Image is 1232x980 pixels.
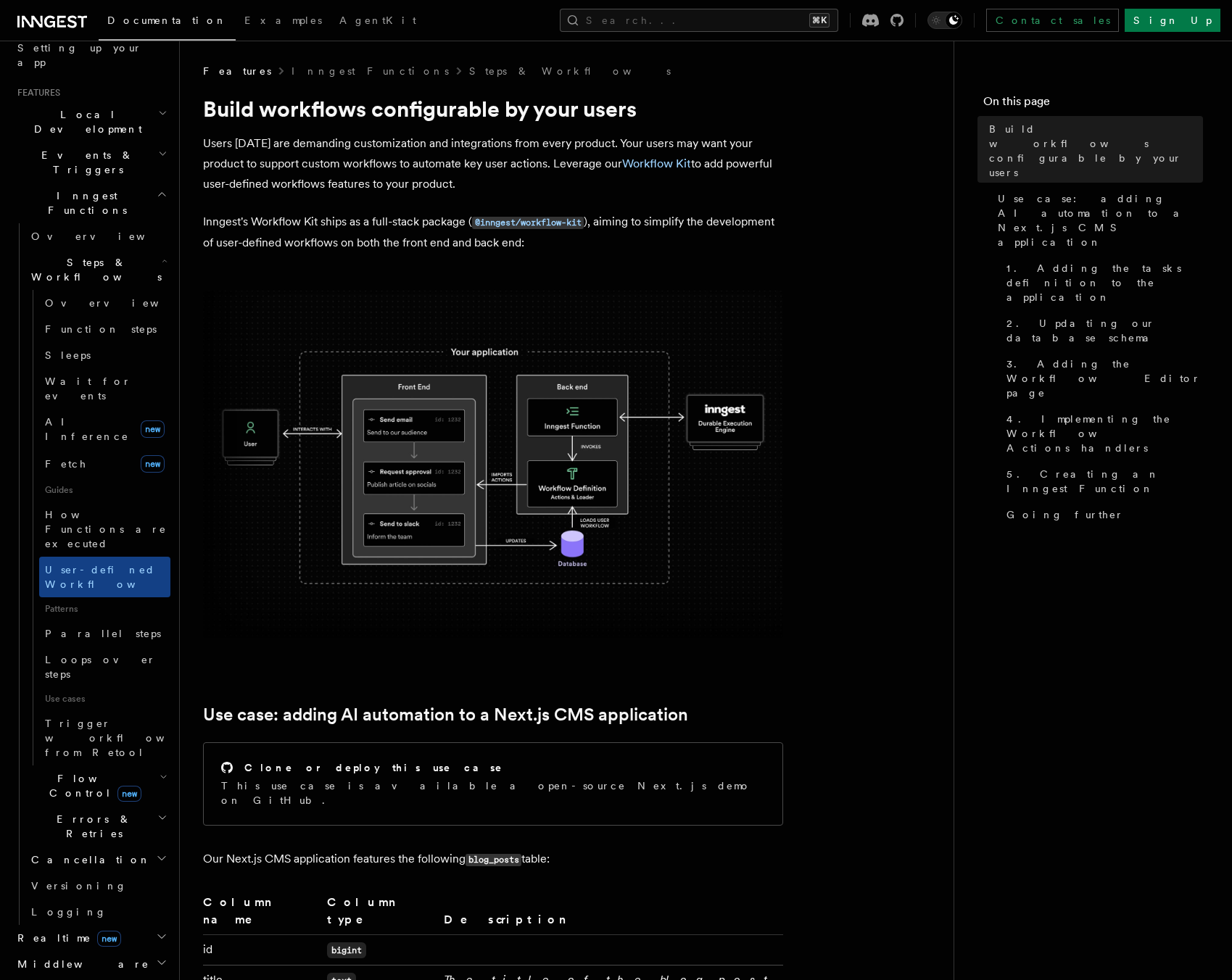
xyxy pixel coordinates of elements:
span: new [117,786,141,802]
a: Function steps [39,316,170,342]
a: Fetchnew [39,449,170,478]
span: Going further [1006,507,1124,522]
span: Steps & Workflows [25,255,162,284]
span: Trigger workflows from Retool [45,718,204,758]
a: Contact sales [986,9,1119,32]
span: Events & Triggers [12,148,158,177]
h2: Clone or deploy this use case [244,760,503,775]
a: Use case: adding AI automation to a Next.js CMS application [203,705,688,725]
button: Events & Triggers [12,142,170,183]
span: new [141,455,165,473]
a: Documentation [99,4,236,41]
p: Our Next.js CMS application features the following table: [203,849,783,870]
div: Steps & Workflows [25,290,170,765]
button: Search...⌘K [560,9,838,32]
p: Inngest's Workflow Kit ships as a full-stack package ( ), aiming to simplify the development of u... [203,212,783,253]
a: AI Inferencenew [39,409,170,449]
a: Build workflows configurable by your users [983,116,1203,186]
button: Toggle dark mode [927,12,962,29]
span: Realtime [12,931,121,945]
button: Errors & Retries [25,806,170,847]
span: Fetch [45,458,87,470]
kbd: ⌘K [809,13,830,28]
span: Versioning [31,880,127,892]
span: Features [12,87,60,99]
span: Overview [31,231,181,242]
a: Sign Up [1125,9,1220,32]
button: Steps & Workflows [25,249,170,290]
span: Parallel steps [45,628,161,639]
span: Inngest Functions [12,188,157,217]
span: Flow Control [25,771,160,800]
p: Users [DATE] are demanding customization and integrations from every product. Your users may want... [203,133,783,194]
a: Loops over steps [39,647,170,687]
a: User-defined Workflows [39,557,170,597]
span: 5. Creating an Inngest Function [1006,467,1203,496]
span: Sleeps [45,349,91,361]
span: 2. Updating our database schema [1006,316,1203,345]
a: Wait for events [39,368,170,409]
a: Going further [1001,502,1203,528]
a: Trigger workflows from Retool [39,710,170,765]
span: Wait for events [45,375,131,402]
a: Setting up your app [12,35,170,75]
a: 1. Adding the tasks definition to the application [1001,255,1203,310]
span: AI Inference [45,416,129,442]
span: Middleware [12,957,149,971]
th: Column type [321,893,438,935]
button: Inngest Functions [12,183,170,223]
code: blog_posts [466,854,521,866]
a: 4. Implementing the Workflow Actions handlers [1001,406,1203,461]
span: Cancellation [25,852,151,867]
button: Flow Controlnew [25,765,170,806]
a: Examples [236,4,331,39]
a: Versioning [25,873,170,899]
span: Build workflows configurable by your users [989,122,1203,180]
a: AgentKit [331,4,425,39]
a: Sleeps [39,342,170,368]
th: Column name [203,893,321,935]
span: Overview [45,297,194,309]
a: Logging [25,899,170,925]
a: Overview [25,223,170,249]
a: Clone or deploy this use caseThis use case is available a open-source Next.js demo on GitHub. [203,742,783,826]
span: new [141,420,165,438]
span: Function steps [45,323,157,335]
span: Documentation [107,14,227,26]
img: The Workflow Kit provides a Workflow Engine to compose workflow actions on the back end and a set... [203,291,783,638]
a: 3. Adding the Workflow Editor page [1001,351,1203,406]
h4: On this page [983,93,1203,116]
a: Overview [39,290,170,316]
span: User-defined Workflows [45,564,175,590]
span: Examples [244,14,322,26]
a: 2. Updating our database schema [1001,310,1203,351]
a: 5. Creating an Inngest Function [1001,461,1203,502]
span: Errors & Retries [25,812,157,841]
code: @inngest/workflow-kit [472,217,584,229]
span: Setting up your app [17,42,142,68]
a: How Functions are executed [39,502,170,557]
button: Realtimenew [12,925,170,951]
span: Patterns [39,597,170,620]
td: id [203,934,321,965]
div: Inngest Functions [12,223,170,925]
span: 1. Adding the tasks definition to the application [1006,261,1203,304]
span: How Functions are executed [45,509,167,549]
code: bigint [327,942,366,958]
span: Use cases [39,687,170,710]
span: Guides [39,478,170,502]
p: This use case is available a open-source Next.js demo on GitHub. [221,778,765,807]
span: Use case: adding AI automation to a Next.js CMS application [998,191,1203,249]
span: new [97,931,121,947]
a: Workflow Kit [622,157,691,170]
span: 3. Adding the Workflow Editor page [1006,357,1203,400]
span: 4. Implementing the Workflow Actions handlers [1006,412,1203,455]
button: Cancellation [25,847,170,873]
a: Parallel steps [39,620,170,647]
a: Inngest Functions [292,64,449,78]
button: Middleware [12,951,170,977]
a: @inngest/workflow-kit [472,215,584,228]
span: AgentKit [339,14,416,26]
button: Local Development [12,101,170,142]
span: Local Development [12,107,158,136]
